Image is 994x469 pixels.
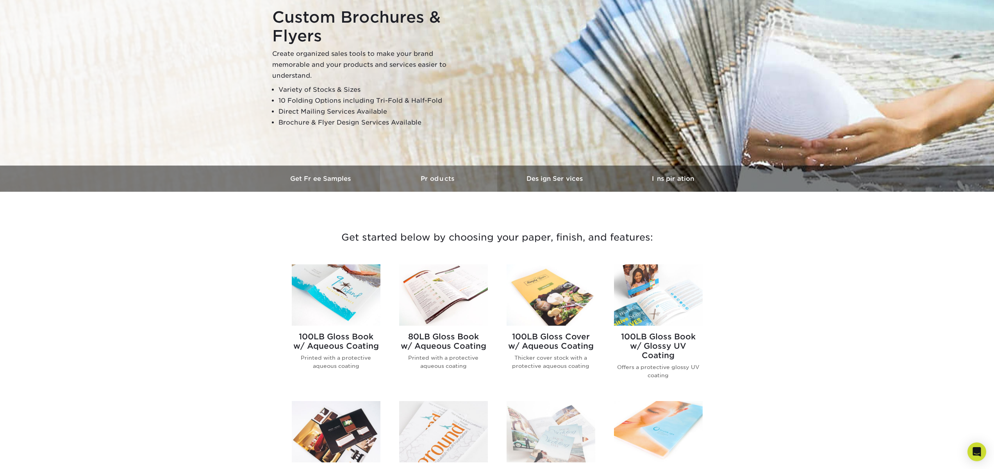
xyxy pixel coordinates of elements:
li: Variety of Stocks & Sizes [278,84,468,95]
h3: Get Free Samples [263,175,380,182]
h1: Custom Brochures & Flyers [272,8,468,45]
h2: 100LB Gloss Book w/ Glossy UV Coating [614,332,703,360]
a: 100LB Gloss Cover<br/>w/ Aqueous Coating Brochures & Flyers 100LB Gloss Coverw/ Aqueous Coating T... [507,264,595,392]
p: Printed with a protective aqueous coating [399,354,488,370]
a: 100LB Gloss Book<br/>w/ Glossy UV Coating Brochures & Flyers 100LB Gloss Bookw/ Glossy UV Coating... [614,264,703,392]
h3: Get started below by choosing your paper, finish, and features: [269,220,726,255]
a: Products [380,166,497,192]
a: 80LB Gloss Book<br/>w/ Aqueous Coating Brochures & Flyers 80LB Gloss Bookw/ Aqueous Coating Print... [399,264,488,392]
h2: 100LB Gloss Cover w/ Aqueous Coating [507,332,595,351]
img: 100LB Gloss Book<br/>w/ Aqueous Coating Brochures & Flyers [292,264,380,326]
h3: Inspiration [614,175,732,182]
p: Printed with a protective aqueous coating [292,354,380,370]
a: Design Services [497,166,614,192]
h3: Products [380,175,497,182]
img: 100LB Gloss Cover<br/>w/ Aqueous Coating Brochures & Flyers [507,264,595,326]
img: 100LB Gloss Cover<br/>w/ Satin Coating Brochures & Flyers [292,401,380,462]
a: 100LB Gloss Book<br/>w/ Aqueous Coating Brochures & Flyers 100LB Gloss Bookw/ Aqueous Coating Pri... [292,264,380,392]
img: 100LB Gloss Book<br/>w/ Satin Coating Brochures & Flyers [614,401,703,462]
img: 100LB Gloss Book<br/>w/ Glossy UV Coating Brochures & Flyers [614,264,703,326]
li: Direct Mailing Services Available [278,106,468,117]
p: Create organized sales tools to make your brand memorable and your products and services easier t... [272,48,468,81]
h3: Design Services [497,175,614,182]
h2: 100LB Gloss Book w/ Aqueous Coating [292,332,380,351]
li: Brochure & Flyer Design Services Available [278,117,468,128]
div: Open Intercom Messenger [967,442,986,461]
a: Get Free Samples [263,166,380,192]
img: 70LB Text<br/>Premium Uncoated Brochures & Flyers [399,401,488,462]
img: 100LB Dull Book<br/>w/ Satin Coating Brochures & Flyers [507,401,595,462]
img: 80LB Gloss Book<br/>w/ Aqueous Coating Brochures & Flyers [399,264,488,326]
p: Offers a protective glossy UV coating [614,363,703,379]
h2: 80LB Gloss Book w/ Aqueous Coating [399,332,488,351]
p: Thicker cover stock with a protective aqueous coating [507,354,595,370]
li: 10 Folding Options including Tri-Fold & Half-Fold [278,95,468,106]
a: Inspiration [614,166,732,192]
